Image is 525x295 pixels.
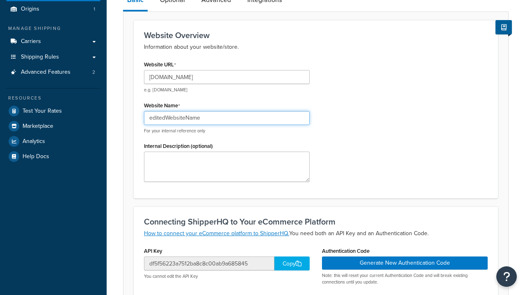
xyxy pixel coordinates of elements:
[21,54,59,61] span: Shipping Rules
[144,229,488,238] p: You need both an API Key and an Authentication Code.
[6,2,100,17] a: Origins1
[322,272,488,285] p: Note: this will reset your current Authentication Code and will break existing connections until ...
[6,119,100,134] a: Marketplace
[21,38,41,45] span: Carriers
[6,2,100,17] li: Origins
[6,149,100,164] a: Help Docs
[6,65,100,80] li: Advanced Features
[144,143,213,149] label: Internal Description (optional)
[6,34,100,49] a: Carriers
[322,256,488,270] button: Generate New Authentication Code
[274,256,310,270] div: Copy
[144,87,310,93] p: e.g. [DOMAIN_NAME]
[23,108,62,115] span: Test Your Rates
[23,123,53,130] span: Marketplace
[6,95,100,102] div: Resources
[23,153,49,160] span: Help Docs
[144,42,488,52] p: Information about your website/store.
[144,128,310,134] p: For your internal reference only
[21,6,39,13] span: Origins
[144,61,176,68] label: Website URL
[144,31,488,40] h3: Website Overview
[23,138,45,145] span: Analytics
[6,134,100,149] a: Analytics
[94,6,95,13] span: 1
[6,50,100,65] a: Shipping Rules
[144,273,310,279] p: You cannot edit the API Key
[144,248,162,254] label: API Key
[144,217,488,226] h3: Connecting ShipperHQ to Your eCommerce Platform
[144,229,289,238] a: How to connect your eCommerce platform to ShipperHQ.
[6,104,100,118] a: Test Your Rates
[21,69,71,76] span: Advanced Features
[92,69,95,76] span: 2
[496,266,517,287] button: Open Resource Center
[144,102,180,109] label: Website Name
[6,65,100,80] a: Advanced Features2
[322,248,370,254] label: Authentication Code
[6,25,100,32] div: Manage Shipping
[495,20,512,34] button: Show Help Docs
